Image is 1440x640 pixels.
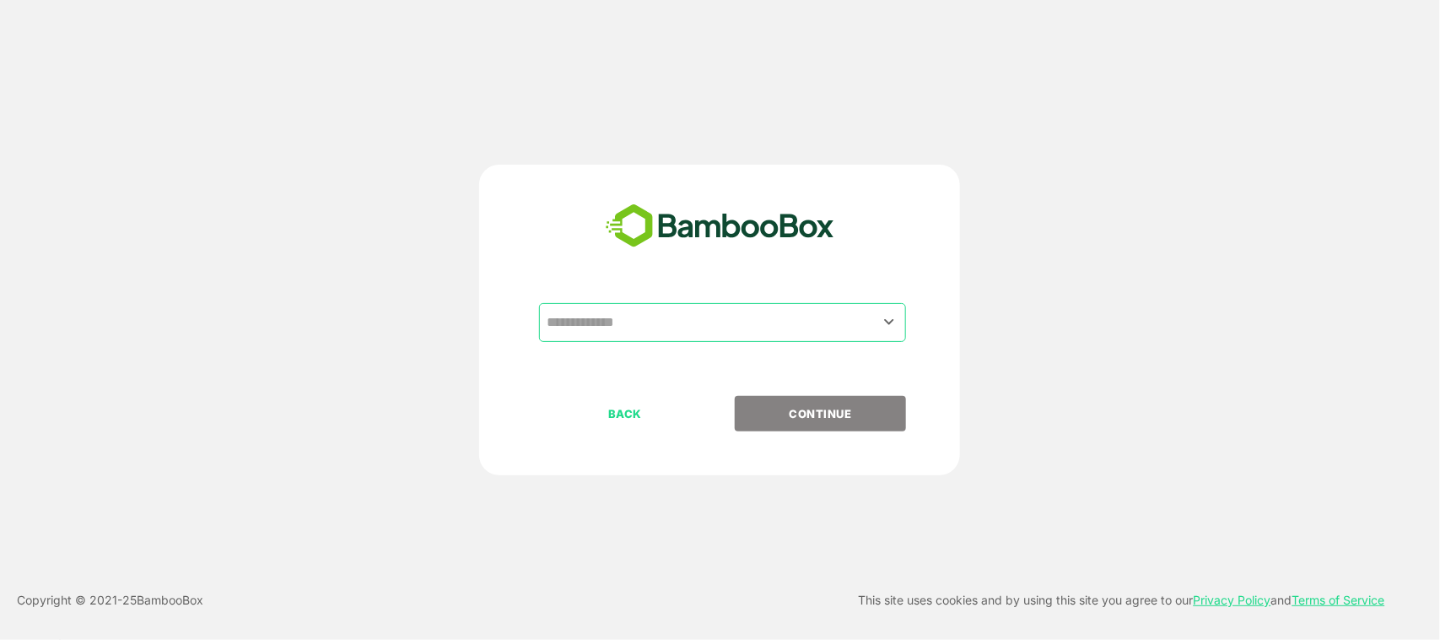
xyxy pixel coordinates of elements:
p: Copyright © 2021- 25 BambooBox [17,590,203,610]
img: bamboobox [596,198,844,254]
p: CONTINUE [736,404,905,423]
p: BACK [541,404,709,423]
button: Open [877,311,900,334]
button: BACK [539,396,710,431]
p: This site uses cookies and by using this site you agree to our and [859,590,1385,610]
a: Terms of Service [1292,593,1385,607]
a: Privacy Policy [1194,593,1271,607]
button: CONTINUE [735,396,906,431]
